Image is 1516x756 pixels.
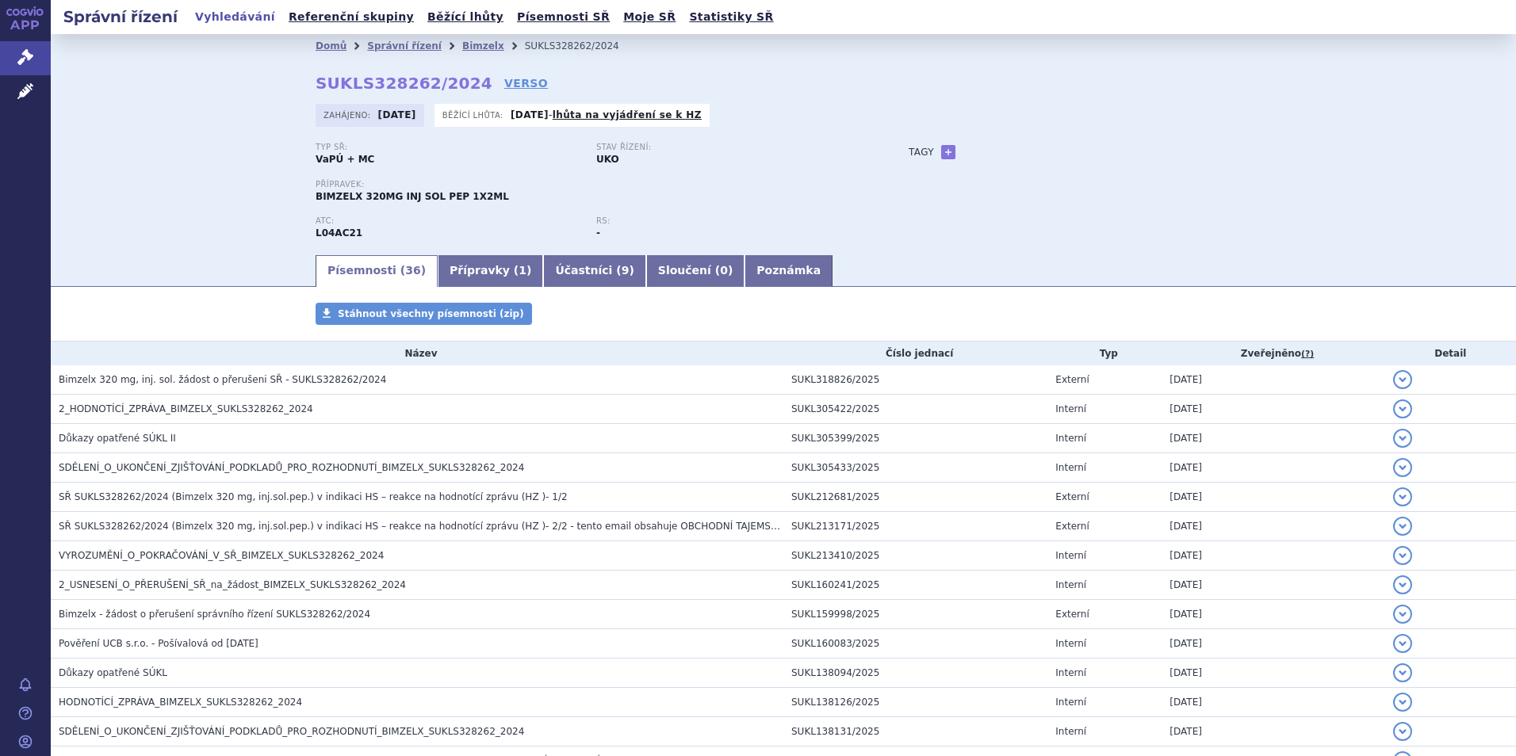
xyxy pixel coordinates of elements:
span: Interní [1055,579,1086,590]
td: SUKL138094/2025 [783,659,1047,688]
strong: [DATE] [511,109,549,120]
a: Referenční skupiny [284,6,419,28]
a: Domů [316,40,346,52]
td: SUKL305422/2025 [783,395,1047,424]
a: Běžící lhůty [423,6,508,28]
h3: Tagy [909,143,934,162]
a: Moje SŘ [618,6,680,28]
button: detail [1393,487,1412,506]
span: Externí [1055,374,1089,385]
span: SŘ SUKLS328262/2024 (Bimzelx 320 mg, inj.sol.pep.) v indikaci HS – reakce na hodnotící zprávu (HZ... [59,521,786,532]
span: Interní [1055,433,1086,444]
span: 2_HODNOTÍCÍ_ZPRÁVA_BIMZELX_SUKLS328262_2024 [59,403,313,414]
p: Typ SŘ: [316,143,580,152]
a: Vyhledávání [190,6,280,28]
button: detail [1393,634,1412,653]
span: Externí [1055,609,1089,620]
td: SUKL305399/2025 [783,424,1047,453]
td: SUKL212681/2025 [783,483,1047,512]
p: Stav řízení: [596,143,861,152]
button: detail [1393,693,1412,712]
span: Interní [1055,667,1086,678]
span: 9 [622,264,630,277]
span: 36 [405,264,420,277]
button: detail [1393,575,1412,594]
span: HODNOTÍCÍ_ZPRÁVA_BIMZELX_SUKLS328262_2024 [59,697,302,708]
td: [DATE] [1162,512,1384,541]
p: RS: [596,216,861,226]
td: [DATE] [1162,571,1384,600]
span: VYROZUMĚNÍ_O_POKRAČOVÁNÍ_V_SŘ_BIMZELX_SUKLS328262_2024 [59,550,384,561]
strong: SUKLS328262/2024 [316,74,492,93]
td: SUKL160083/2025 [783,629,1047,659]
a: Statistiky SŘ [684,6,778,28]
span: SŘ SUKLS328262/2024 (Bimzelx 320 mg, inj.sol.pep.) v indikaci HS – reakce na hodnotící zprávu (HZ... [59,491,568,502]
td: [DATE] [1162,541,1384,571]
a: Písemnosti SŘ [512,6,614,28]
a: Přípravky (1) [438,255,543,287]
a: Správní řízení [367,40,442,52]
span: Interní [1055,403,1086,414]
td: SUKL159998/2025 [783,600,1047,629]
button: detail [1393,429,1412,448]
strong: - [596,227,600,239]
a: + [941,145,955,159]
th: Název [51,342,783,365]
td: SUKL305433/2025 [783,453,1047,483]
button: detail [1393,546,1412,565]
td: [DATE] [1162,483,1384,512]
strong: [DATE] [378,109,416,120]
span: 0 [720,264,728,277]
span: Zahájeno: [323,109,373,121]
button: detail [1393,458,1412,477]
span: Důkazy opatřené SÚKL [59,667,167,678]
span: Stáhnout všechny písemnosti (zip) [338,308,524,319]
span: SDĚLENÍ_O_UKONČENÍ_ZJIŠŤOVÁNÍ_PODKLADŮ_PRO_ROZHODNUTÍ_BIMZELX_SUKLS328262_2024 [59,726,524,737]
span: Interní [1055,550,1086,561]
span: Interní [1055,726,1086,737]
td: [DATE] [1162,600,1384,629]
span: Externí [1055,491,1089,502]
strong: UKO [596,154,619,165]
h2: Správní řízení [51,6,190,28]
p: ATC: [316,216,580,226]
span: BIMZELX 320MG INJ SOL PEP 1X2ML [316,191,509,202]
a: Sloučení (0) [646,255,745,287]
th: Typ [1047,342,1162,365]
td: SUKL138126/2025 [783,688,1047,717]
td: [DATE] [1162,717,1384,746]
li: SUKLS328262/2024 [525,34,640,58]
a: lhůta na vyjádření se k HZ [553,109,702,120]
th: Detail [1385,342,1516,365]
span: Externí [1055,521,1089,532]
button: detail [1393,663,1412,682]
button: detail [1393,722,1412,741]
td: [DATE] [1162,688,1384,717]
th: Číslo jednací [783,342,1047,365]
td: [DATE] [1162,395,1384,424]
td: [DATE] [1162,629,1384,659]
td: SUKL138131/2025 [783,717,1047,746]
strong: BIMEKIZUMAB [316,227,362,239]
td: [DATE] [1162,365,1384,395]
span: Interní [1055,638,1086,649]
td: SUKL213410/2025 [783,541,1047,571]
td: SUKL160241/2025 [783,571,1047,600]
a: Stáhnout všechny písemnosti (zip) [316,303,532,325]
span: Pověření UCB s.r.o. - Pošívalová od 28.04.2025 [59,638,258,649]
span: 1 [519,264,526,277]
p: Přípravek: [316,180,877,189]
span: Bimzelx - žádost o přerušení správního řízení SUKLS328262/2024 [59,609,370,620]
td: [DATE] [1162,453,1384,483]
button: detail [1393,399,1412,418]
a: Účastníci (9) [543,255,645,287]
p: - [511,109,702,121]
td: [DATE] [1162,659,1384,688]
a: Poznámka [745,255,833,287]
span: Důkazy opatřené SÚKL II [59,433,176,444]
a: Bimzelx [462,40,504,52]
th: Zveřejněno [1162,342,1384,365]
strong: VaPÚ + MC [316,154,374,165]
span: Interní [1055,697,1086,708]
button: detail [1393,370,1412,389]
